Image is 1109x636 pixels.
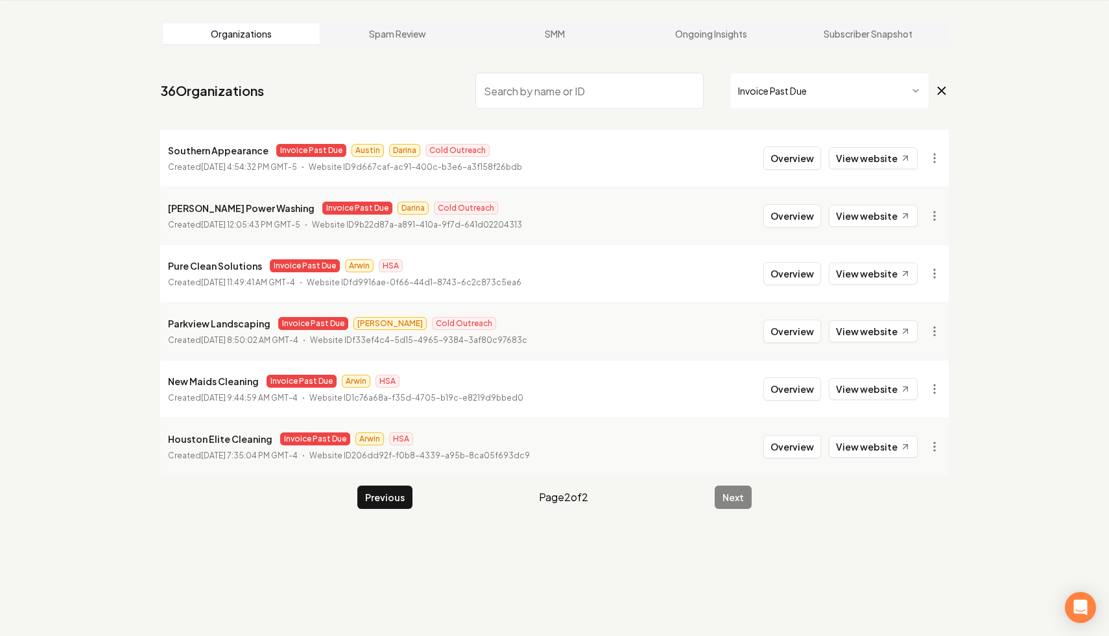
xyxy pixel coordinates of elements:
span: Invoice Past Due [267,375,337,388]
time: [DATE] 11:49:41 AM GMT-4 [201,277,295,287]
a: View website [829,378,918,400]
span: Arwin [342,375,370,388]
button: Overview [763,262,821,285]
button: Previous [357,486,412,509]
p: Website ID 9d667caf-ac91-400c-b3e6-a3f158f26bdb [309,161,522,174]
p: Created [168,218,300,231]
p: Created [168,392,298,405]
span: Arwin [355,432,384,445]
p: Created [168,161,297,174]
span: Page 2 of 2 [539,489,588,505]
span: Invoice Past Due [270,259,340,272]
button: Overview [763,377,821,401]
time: [DATE] 4:54:32 PM GMT-5 [201,162,297,172]
button: Overview [763,435,821,458]
span: HSA [389,432,413,445]
span: Arwin [345,259,374,272]
a: Subscriber Snapshot [789,23,946,44]
p: Website ID 9b22d87a-a891-410a-9f7d-641d02204313 [312,218,522,231]
p: Created [168,449,298,462]
p: Website ID 206dd92f-f0b8-4339-a95b-8ca05f693dc9 [309,449,530,462]
p: Created [168,334,298,347]
p: Southern Appearance [168,143,268,158]
a: 36Organizations [160,82,264,100]
span: Austin [352,144,384,157]
a: Organizations [163,23,320,44]
span: HSA [379,259,403,272]
button: Overview [763,204,821,228]
a: View website [829,320,918,342]
p: [PERSON_NAME] Power Washing [168,200,315,216]
div: Open Intercom Messenger [1065,592,1096,623]
button: Overview [763,147,821,170]
a: View website [829,436,918,458]
time: [DATE] 12:05:43 PM GMT-5 [201,220,300,230]
span: Invoice Past Due [276,144,346,157]
span: HSA [376,375,399,388]
span: Cold Outreach [432,317,496,330]
p: New Maids Cleaning [168,373,259,389]
span: Invoice Past Due [322,202,392,215]
p: Website ID f33ef4c4-5d15-4965-9384-3af80c97683c [310,334,527,347]
span: [PERSON_NAME] [353,317,427,330]
span: Invoice Past Due [278,317,348,330]
p: Website ID fd9916ae-0f66-44d1-8743-6c2c873c5ea6 [307,276,521,289]
button: Overview [763,320,821,343]
a: SMM [476,23,633,44]
p: Pure Clean Solutions [168,258,262,274]
p: Parkview Landscaping [168,316,270,331]
span: Cold Outreach [425,144,490,157]
a: Ongoing Insights [633,23,790,44]
time: [DATE] 8:50:02 AM GMT-4 [201,335,298,345]
a: Spam Review [320,23,477,44]
a: View website [829,263,918,285]
time: [DATE] 9:44:59 AM GMT-4 [201,393,298,403]
span: Darina [398,202,429,215]
p: Created [168,276,295,289]
a: View website [829,147,918,169]
span: Cold Outreach [434,202,498,215]
span: Darina [389,144,420,157]
a: View website [829,205,918,227]
input: Search by name or ID [475,73,704,109]
time: [DATE] 7:35:04 PM GMT-4 [201,451,298,460]
p: Houston Elite Cleaning [168,431,272,447]
p: Website ID 1c76a68a-f35d-4705-b19c-e8219d9bbed0 [309,392,523,405]
span: Invoice Past Due [280,432,350,445]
